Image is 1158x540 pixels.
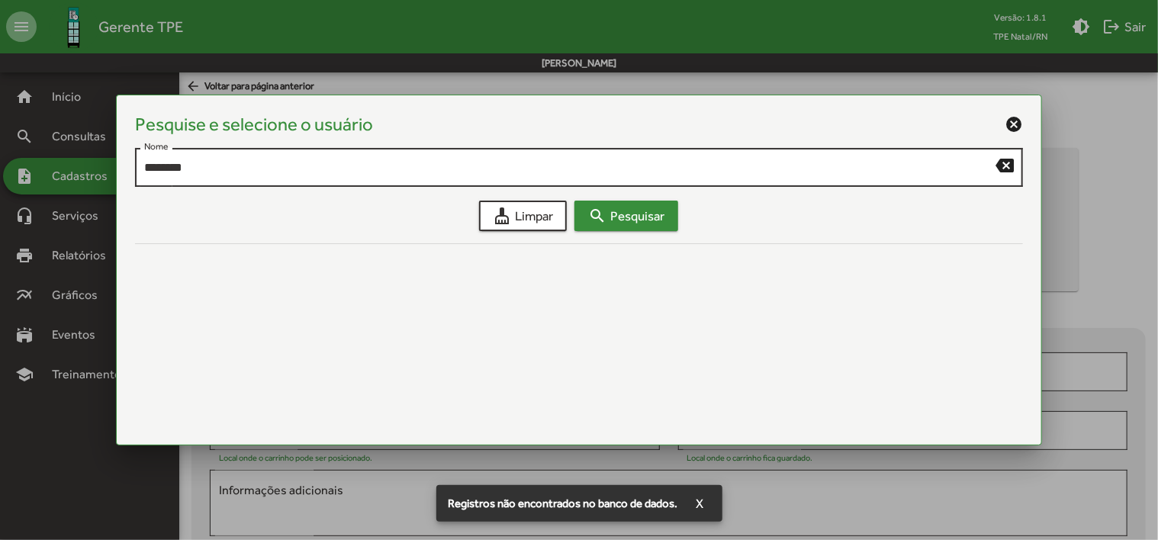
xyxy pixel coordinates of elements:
h4: Pesquise e selecione o usuário [135,114,373,136]
span: Limpar [493,202,553,230]
span: Pesquisar [588,202,664,230]
span: Registros não encontrados no banco de dados. [449,496,678,511]
button: Pesquisar [574,201,678,231]
button: X [684,490,716,517]
mat-icon: cleaning_services [493,207,511,225]
mat-icon: backspace [996,156,1014,174]
button: Limpar [479,201,567,231]
mat-icon: search [588,207,606,225]
span: X [696,490,704,517]
mat-icon: cancel [1005,115,1023,133]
